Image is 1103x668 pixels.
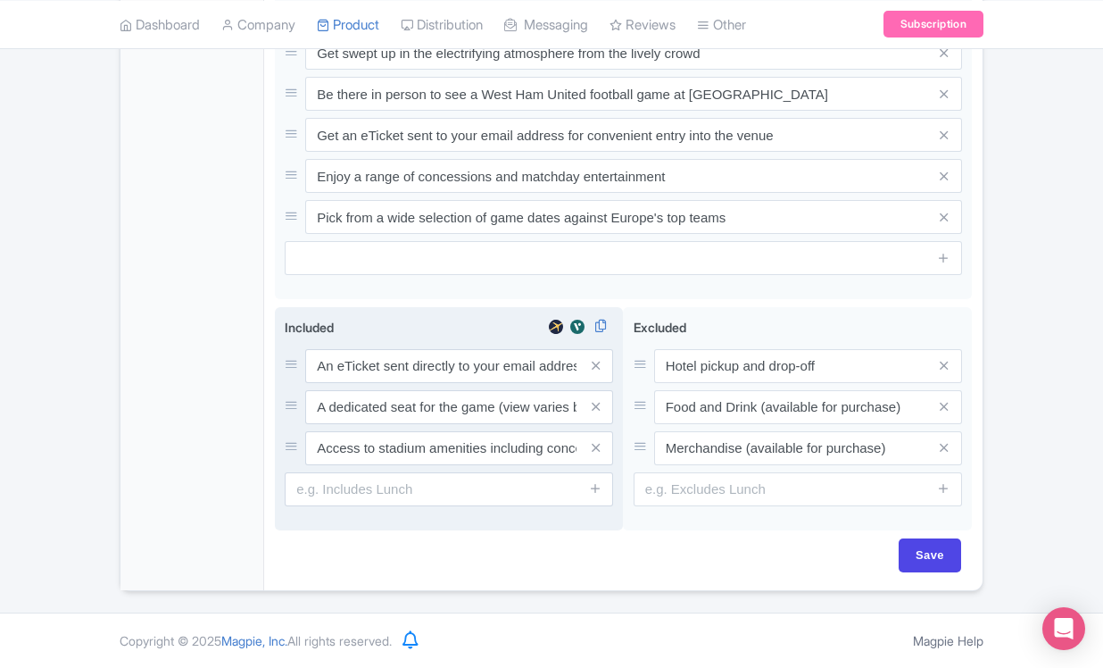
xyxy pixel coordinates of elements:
a: Magpie Help [913,633,983,648]
span: Included [285,320,334,335]
input: e.g. Includes Lunch [285,472,613,506]
span: Excluded [634,320,686,335]
img: viator-review-widget-01-363d65f17b203e82e80c83508294f9cc.svg [567,318,588,336]
div: Copyright © 2025 All rights reserved. [109,631,402,650]
input: Save [899,539,961,572]
a: Subscription [883,11,983,38]
span: Magpie, Inc. [221,633,287,648]
input: e.g. Excludes Lunch [634,472,962,506]
img: expedia-review-widget-01-6a8748bc8b83530f19f0577495396935.svg [545,318,567,336]
div: Open Intercom Messenger [1042,607,1085,650]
